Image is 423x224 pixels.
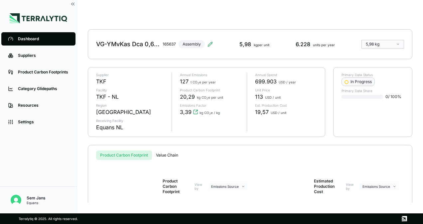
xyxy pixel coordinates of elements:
button: In Progress [342,77,375,86]
p: Primary Data Status [342,73,404,77]
span: 3,39 [180,108,192,116]
div: Dashboard [18,36,69,42]
div: TKF - NL [96,93,119,101]
p: Unit Price [255,88,317,92]
span: USD / unit [265,95,281,99]
p: Est. Production Cost [255,103,317,107]
p: Annual Spend [255,73,317,77]
label: View by [195,182,206,190]
span: kg CO e / kg [200,111,220,115]
div: 165637 [163,42,176,47]
div: Suppliers [18,53,69,58]
p: Region [96,103,166,107]
svg: View audit trail [193,109,198,115]
div: TKF [96,77,106,85]
span: USD / year [279,80,296,84]
sub: 2 [207,97,208,100]
button: Product Carbon Footprint [96,151,152,160]
p: Facility [96,88,166,92]
p: Emissions Factor [180,103,242,107]
button: Emissions Source [360,183,399,190]
sub: 2 [198,82,199,85]
div: In Progress [345,79,372,84]
div: 5,98 [239,40,269,48]
label: View by [346,182,357,190]
div: Category Glidepaths [18,86,69,91]
div: Equans NL [96,123,123,131]
span: 699.903 [255,77,277,85]
div: Settings [18,119,69,125]
sub: 2 [209,112,211,115]
button: 5,98 kg [361,40,404,49]
span: kg CO e per unit [197,95,223,99]
span: 20,29 [180,93,195,101]
div: VG-YMvKas Dca 0,6/1 kV 4 x 120 svss + as60 [96,40,160,48]
div: Sem Jans [27,195,46,201]
span: units per year [313,43,335,47]
button: Open user button [8,192,24,208]
span: 0 / 100 % [385,94,401,99]
h2: Estimated Production Cost [314,178,343,194]
span: 113 [255,93,263,101]
button: Value Chain [152,151,182,160]
div: Resources [18,103,69,108]
img: Logo [10,13,67,23]
div: s [96,151,404,160]
p: Receiving Facility [96,119,166,123]
p: Product Carbon Footprint [180,88,242,92]
p: Primary Data Share [342,89,404,93]
span: t CO e per year [191,80,216,84]
span: USD / unit [271,111,286,115]
div: 6.228 [296,40,335,48]
div: Equans [27,201,46,205]
h2: Product Carbon Footprint [163,178,192,194]
div: Product Carbon Footprints [18,69,69,75]
span: kg per unit [254,43,269,47]
div: [GEOGRAPHIC_DATA] [96,108,151,116]
p: Supplier [96,73,166,77]
button: Emissions Source [209,183,247,190]
span: 127 [180,77,189,85]
p: Annual Emissions [180,73,242,77]
img: Sem Jans [11,195,21,205]
span: 19,57 [255,108,269,116]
